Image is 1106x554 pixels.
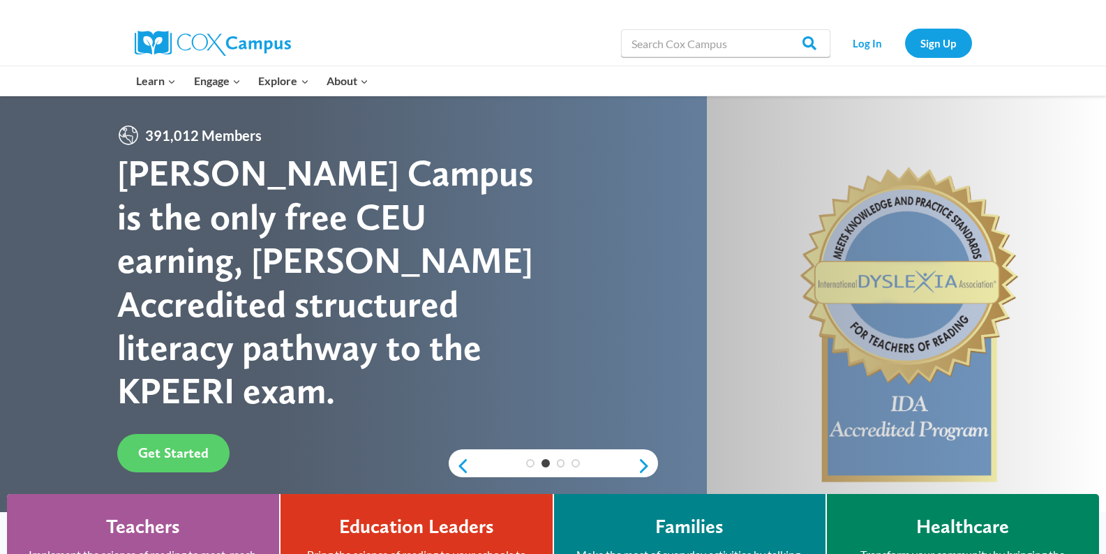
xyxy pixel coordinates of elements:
[317,66,378,96] button: Child menu of About
[557,459,565,467] a: 3
[128,66,378,96] nav: Primary Navigation
[185,66,250,96] button: Child menu of Engage
[526,459,535,467] a: 1
[916,515,1009,539] h4: Healthcare
[135,31,291,56] img: Cox Campus
[138,444,209,461] span: Get Started
[837,29,898,57] a: Log In
[637,458,658,474] a: next
[339,515,494,539] h4: Education Leaders
[117,151,553,412] div: [PERSON_NAME] Campus is the only free CEU earning, [PERSON_NAME] Accredited structured literacy p...
[449,458,470,474] a: previous
[655,515,724,539] h4: Families
[250,66,318,96] button: Child menu of Explore
[128,66,186,96] button: Child menu of Learn
[541,459,550,467] a: 2
[449,452,658,480] div: content slider buttons
[837,29,972,57] nav: Secondary Navigation
[905,29,972,57] a: Sign Up
[621,29,830,57] input: Search Cox Campus
[140,124,267,147] span: 391,012 Members
[106,515,180,539] h4: Teachers
[571,459,580,467] a: 4
[117,434,230,472] a: Get Started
